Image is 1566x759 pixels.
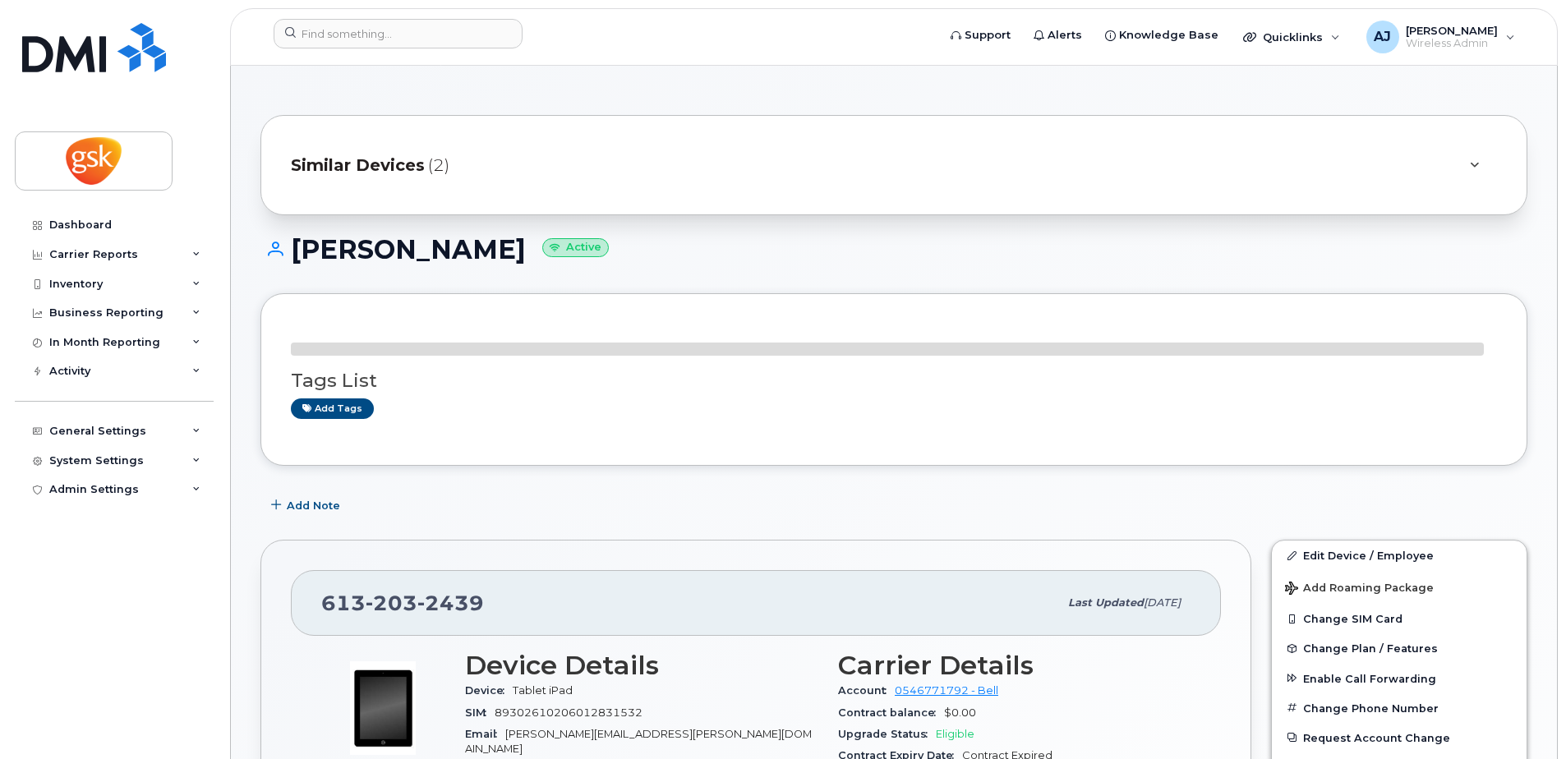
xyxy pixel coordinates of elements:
[287,498,340,513] span: Add Note
[260,235,1527,264] h1: [PERSON_NAME]
[428,154,449,177] span: (2)
[291,154,425,177] span: Similar Devices
[1285,582,1434,597] span: Add Roaming Package
[366,591,417,615] span: 203
[1272,633,1527,663] button: Change Plan / Features
[1272,693,1527,723] button: Change Phone Number
[838,684,895,697] span: Account
[465,728,812,755] span: [PERSON_NAME][EMAIL_ADDRESS][PERSON_NAME][DOMAIN_NAME]
[944,706,976,719] span: $0.00
[417,591,484,615] span: 2439
[936,728,974,740] span: Eligible
[838,706,944,719] span: Contract balance
[1303,672,1436,684] span: Enable Call Forwarding
[1272,664,1527,693] button: Enable Call Forwarding
[291,398,374,419] a: Add tags
[495,706,643,719] span: 89302610206012831532
[513,684,573,697] span: Tablet iPad
[465,684,513,697] span: Device
[334,659,432,757] img: image20231002-3703462-fz3vdb.jpeg
[895,684,998,697] a: 0546771792 - Bell
[465,651,818,680] h3: Device Details
[321,591,484,615] span: 613
[465,728,505,740] span: Email
[1068,596,1144,609] span: Last updated
[465,706,495,719] span: SIM
[1272,570,1527,604] button: Add Roaming Package
[1303,642,1438,655] span: Change Plan / Features
[1144,596,1181,609] span: [DATE]
[291,370,1497,391] h3: Tags List
[1272,540,1527,570] a: Edit Device / Employee
[260,490,354,520] button: Add Note
[1272,723,1527,752] button: Request Account Change
[838,728,936,740] span: Upgrade Status
[542,238,609,257] small: Active
[1272,604,1527,633] button: Change SIM Card
[838,651,1191,680] h3: Carrier Details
